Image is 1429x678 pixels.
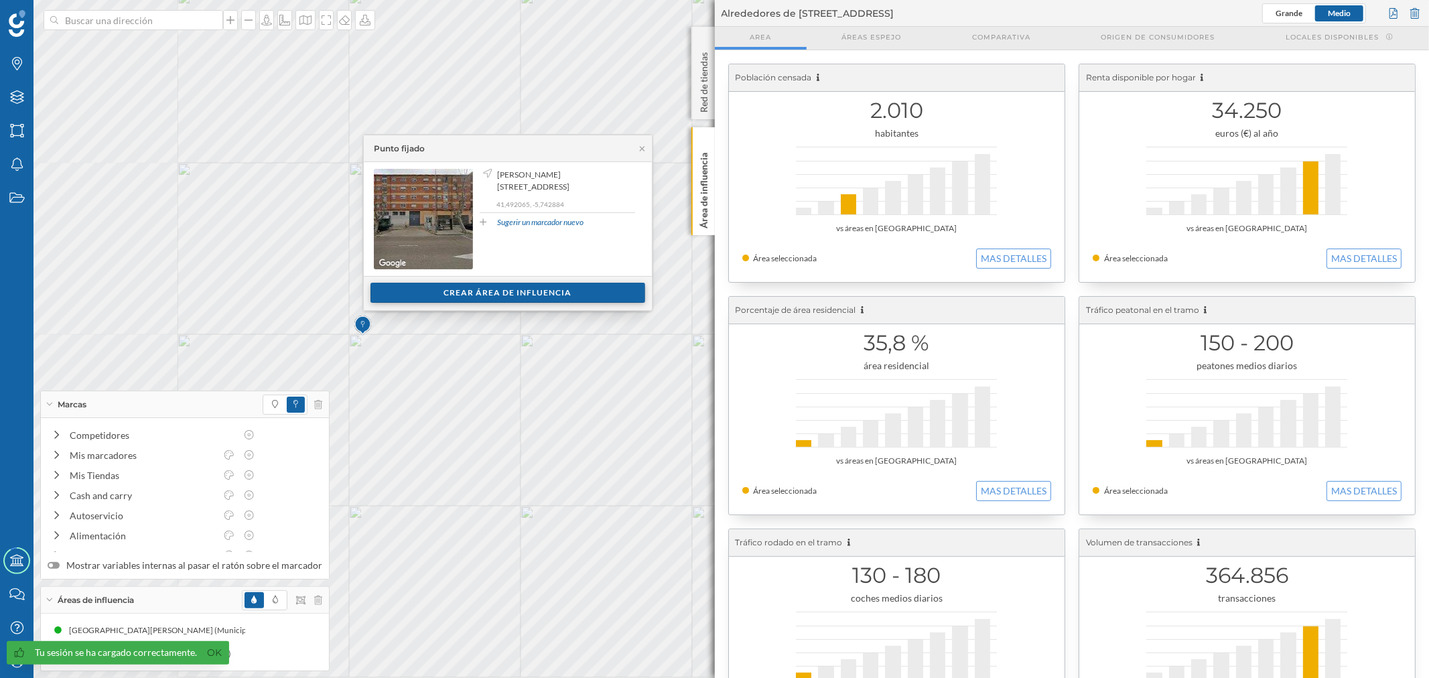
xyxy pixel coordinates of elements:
div: Autoservicio [70,508,216,523]
div: Mis marcadores [70,448,216,462]
span: Locales disponibles [1286,32,1379,42]
span: Áreas espejo [842,32,902,42]
a: Sugerir un marcador nuevo [497,216,584,228]
img: Marker [354,312,371,339]
div: Punto fijado [374,143,425,155]
div: [GEOGRAPHIC_DATA][PERSON_NAME] (Municipio) [69,624,263,637]
h1: 130 - 180 [742,563,1051,588]
span: [PERSON_NAME][STREET_ADDRESS] [497,169,632,193]
div: habitantes [742,127,1051,140]
div: Hipermercados [70,549,216,563]
span: Grande [1276,8,1302,18]
p: 41,492065, -5,742884 [496,200,635,209]
h1: 150 - 200 [1093,330,1402,356]
div: Volumen de transacciones [1079,529,1415,557]
h1: 364.856 [1093,563,1402,588]
label: Mostrar variables internas al pasar el ratón sobre el marcador [48,559,322,572]
div: Mis Tiendas [70,468,216,482]
button: MAS DETALLES [1326,481,1402,501]
p: Red de tiendas [697,47,710,113]
h1: 2.010 [742,98,1051,123]
span: Área seleccionada [1104,253,1168,263]
span: Marcas [58,399,86,411]
div: Alimentación [70,529,216,543]
button: MAS DETALLES [976,481,1051,501]
div: vs áreas en [GEOGRAPHIC_DATA] [1093,454,1402,468]
span: Area [750,32,771,42]
div: Cash and carry [70,488,216,502]
a: Ok [204,645,226,661]
div: transacciones [1093,592,1402,605]
span: Áreas de influencia [58,594,134,606]
div: Tráfico peatonal en el tramo [1079,297,1415,324]
img: Geoblink Logo [9,10,25,37]
span: Alrededores de [STREET_ADDRESS] [722,7,894,20]
span: Medio [1328,8,1351,18]
div: vs áreas en [GEOGRAPHIC_DATA] [742,454,1051,468]
div: vs áreas en [GEOGRAPHIC_DATA] [1093,222,1402,235]
div: euros (€) al año [1093,127,1402,140]
p: Área de influencia [697,147,710,228]
div: coches medios diarios [742,592,1051,605]
span: Área seleccionada [754,253,817,263]
div: Renta disponible por hogar [1079,64,1415,92]
h1: 35,8 % [742,330,1051,356]
div: Tráfico rodado en el tramo [729,529,1065,557]
h1: 34.250 [1093,98,1402,123]
span: Soporte [27,9,74,21]
div: Tu sesión se ha cargado correctamente. [36,646,198,659]
div: Porcentaje de área residencial [729,297,1065,324]
div: vs áreas en [GEOGRAPHIC_DATA] [742,222,1051,235]
span: Comparativa [972,32,1030,42]
div: peatones medios diarios [1093,359,1402,372]
button: MAS DETALLES [1326,249,1402,269]
span: Área seleccionada [1104,486,1168,496]
button: MAS DETALLES [976,249,1051,269]
div: Población censada [729,64,1065,92]
span: Área seleccionada [754,486,817,496]
div: Competidores [70,428,236,442]
img: streetview [374,169,473,269]
div: área residencial [742,359,1051,372]
span: Origen de consumidores [1101,32,1215,42]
